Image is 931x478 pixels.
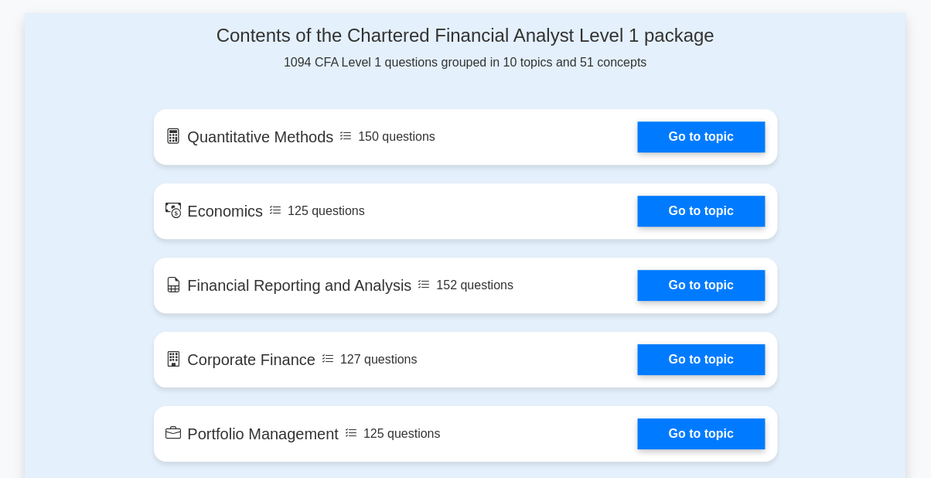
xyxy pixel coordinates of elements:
[154,25,778,47] h4: Contents of the Chartered Financial Analyst Level 1 package
[638,270,765,301] a: Go to topic
[154,25,778,72] div: 1094 CFA Level 1 questions grouped in 10 topics and 51 concepts
[638,121,765,152] a: Go to topic
[638,344,765,375] a: Go to topic
[638,196,765,227] a: Go to topic
[638,418,765,449] a: Go to topic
